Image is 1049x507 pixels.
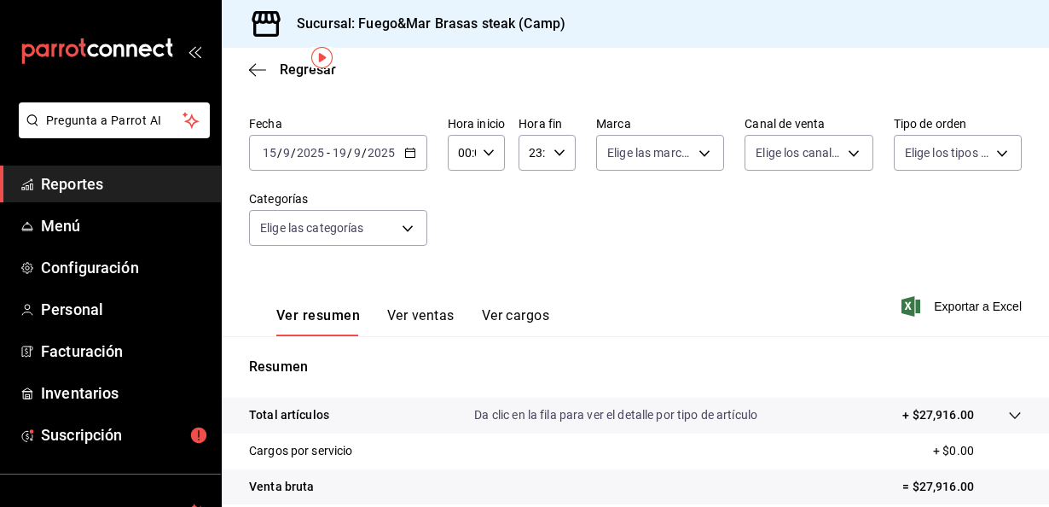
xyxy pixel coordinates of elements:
[362,146,367,160] span: /
[327,146,330,160] span: -
[280,61,336,78] span: Regresar
[283,14,565,34] h3: Sucursal: Fuego&Mar Brasas steak (Camp)
[311,47,333,68] img: Tooltip marker
[894,118,1022,130] label: Tipo de orden
[249,442,353,460] p: Cargos por servicio
[277,146,282,160] span: /
[260,219,364,236] span: Elige las categorías
[347,146,352,160] span: /
[41,214,207,237] span: Menú
[41,423,207,446] span: Suscripción
[19,102,210,138] button: Pregunta a Parrot AI
[262,146,277,160] input: --
[933,442,1022,460] p: + $0.00
[249,478,314,496] p: Venta bruta
[249,357,1022,377] p: Resumen
[188,44,201,58] button: open_drawer_menu
[291,146,296,160] span: /
[902,478,1022,496] p: = $27,916.00
[41,298,207,321] span: Personal
[367,146,396,160] input: ----
[905,144,990,161] span: Elige los tipos de orden
[46,112,183,130] span: Pregunta a Parrot AI
[41,256,207,279] span: Configuración
[249,406,329,424] p: Total artículos
[41,340,207,363] span: Facturación
[905,296,1022,317] button: Exportar a Excel
[474,406,757,424] p: Da clic en la fila para ver el detalle por tipo de artículo
[41,382,207,405] span: Inventarios
[745,118,872,130] label: Canal de venta
[448,118,505,130] label: Hora inicio
[276,307,360,336] button: Ver resumen
[276,307,549,336] div: navigation tabs
[756,144,841,161] span: Elige los canales de venta
[249,61,336,78] button: Regresar
[353,146,362,160] input: --
[596,118,724,130] label: Marca
[387,307,455,336] button: Ver ventas
[12,124,210,142] a: Pregunta a Parrot AI
[296,146,325,160] input: ----
[519,118,576,130] label: Hora fin
[902,406,974,424] p: + $27,916.00
[482,307,550,336] button: Ver cargos
[282,146,291,160] input: --
[41,172,207,195] span: Reportes
[607,144,693,161] span: Elige las marcas
[332,146,347,160] input: --
[249,118,427,130] label: Fecha
[249,193,427,205] label: Categorías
